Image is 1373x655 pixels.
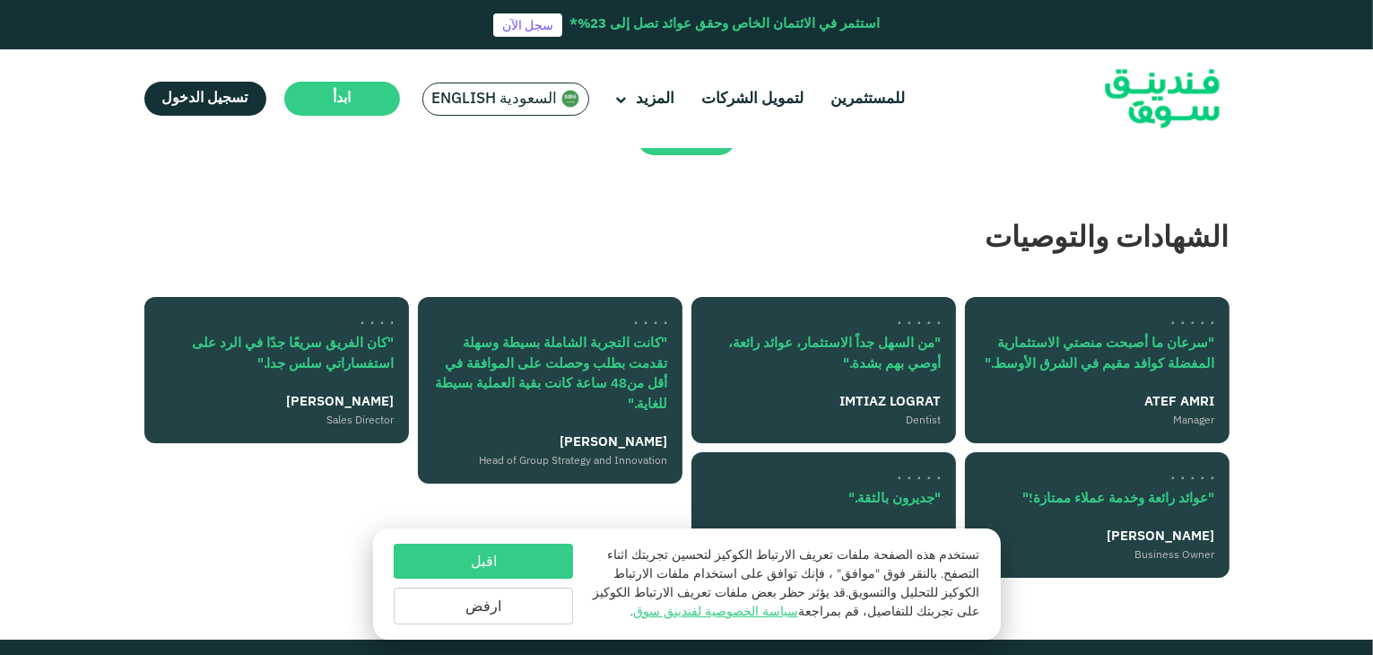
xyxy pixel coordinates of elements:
[729,337,942,371] span: "من السهل جداً الاستثمار، عوائد رائعة، أوصي بهم بشدة."
[1023,492,1215,504] span: "عوائد رائعة وخدمة عملاء ممتازة!"
[986,225,1230,253] span: الشهادات والتوصيات
[493,13,562,37] a: سجل الآن
[633,606,798,618] a: سياسة الخصوصية لفندينق سوق
[706,412,942,428] div: Dentist
[706,392,942,413] div: Imtiaz Lograt
[561,90,579,108] img: SA Flag
[979,546,1215,563] div: Business Owner
[159,412,395,428] div: Sales Director
[394,544,573,579] button: اقبل
[827,84,910,114] a: للمستثمرين
[432,432,668,453] div: [PERSON_NAME]
[593,587,979,618] span: قد يؤثر حظر بعض ملفات تعريف الارتباط الكوكيز على تجربتك
[986,337,1215,371] span: "سرعان ما أصبحت منصتي الاستثمارية المفضلة كوافد مقيم في الشرق الأوسط."
[432,452,668,468] div: Head of Group Strategy and Innovation
[569,14,880,35] div: استثمر في الائتمان الخاص وحقق عوائد تصل إلى 23%*
[979,527,1215,547] div: [PERSON_NAME]
[706,527,942,547] div: [PERSON_NAME]
[162,92,248,105] span: تسجيل الدخول
[394,588,573,624] button: ارفض
[436,337,668,411] span: "كانت التجربة الشاملة بسيطة وسهلة تقدمت بطلب وحصلت على الموافقة في أقل من48 ساعة كانت بقية العملي...
[1074,54,1250,144] img: Logo
[432,89,558,109] span: السعودية English
[333,92,351,105] span: ابدأ
[144,82,266,116] a: تسجيل الدخول
[193,337,395,371] span: "كان الفريق سريعًا جدًا في الرد على استفساراتي سلس جدا."
[979,392,1215,413] div: Atef Amri
[630,606,913,618] span: للتفاصيل، قم بمراجعة .
[849,492,942,504] span: "جديرون بالثقة."
[698,84,809,114] a: لتمويل الشركات
[638,123,735,155] a: كل الأسئلة
[591,546,978,622] p: تستخدم هذه الصفحة ملفات تعريف الارتباط الكوكيز لتحسين تجربتك اثناء التصفح. بالنقر فوق "موافق" ، ف...
[979,412,1215,428] div: Manager
[637,92,675,107] span: المزيد
[159,392,395,413] div: [PERSON_NAME]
